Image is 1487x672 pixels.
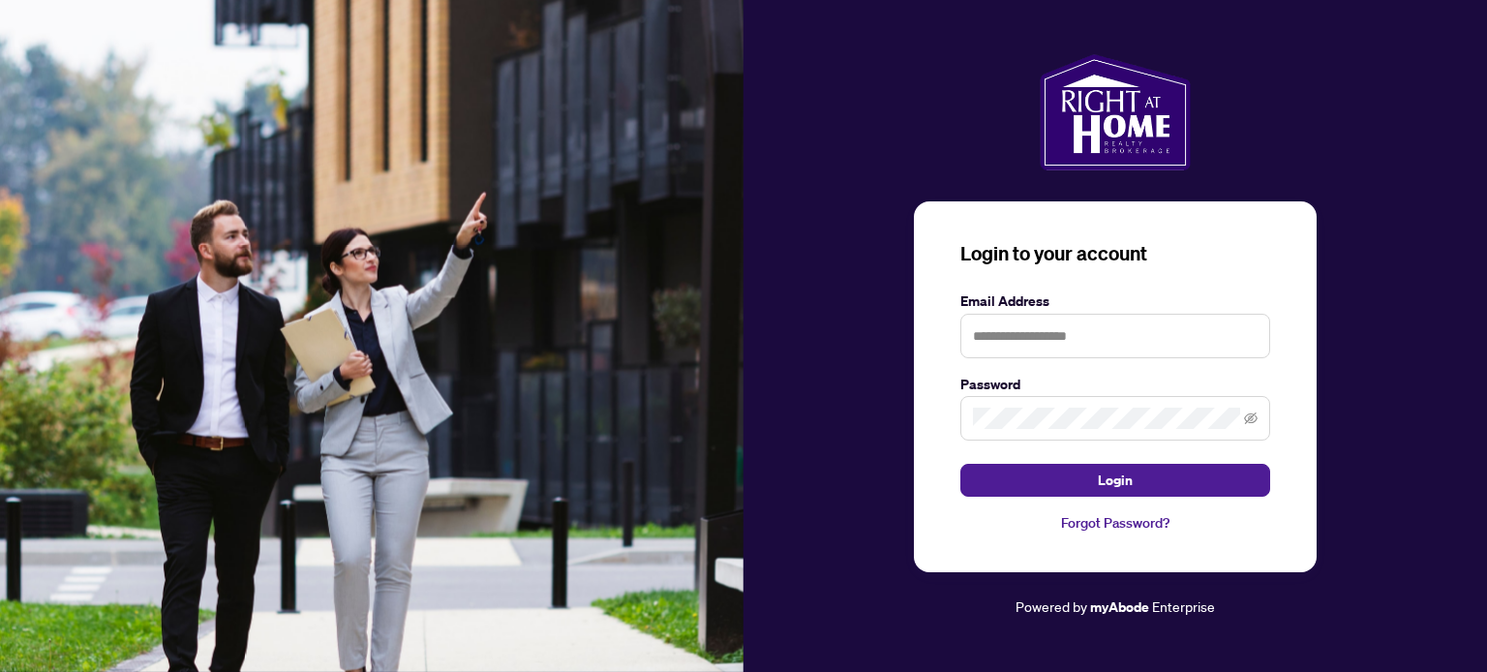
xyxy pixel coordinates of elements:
span: eye-invisible [1244,412,1258,425]
h3: Login to your account [960,240,1270,267]
button: Login [960,464,1270,497]
label: Email Address [960,290,1270,312]
img: ma-logo [1040,54,1190,170]
span: Powered by [1016,597,1087,615]
a: Forgot Password? [960,512,1270,534]
a: myAbode [1090,596,1149,618]
span: Login [1098,465,1133,496]
label: Password [960,374,1270,395]
span: Enterprise [1152,597,1215,615]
